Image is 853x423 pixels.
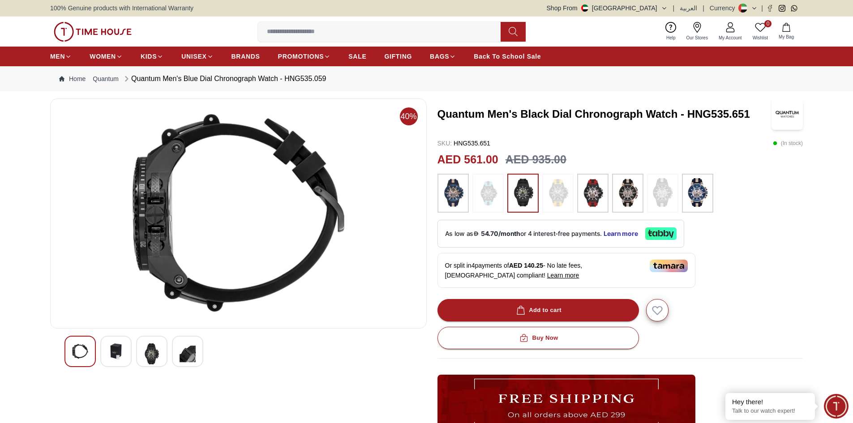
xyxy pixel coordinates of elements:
div: Chat Widget [824,394,849,419]
p: ( In stock ) [773,139,803,148]
span: Our Stores [683,34,712,41]
img: Quantum Men's Blue Dial Chronograph Watch - HNG535.059 [144,343,160,364]
img: Tamara [650,260,688,272]
button: Buy Now [437,327,639,349]
div: Currency [710,4,739,13]
img: Quantum Men's Blue Dial Chronograph Watch - HNG535.059 [72,343,88,359]
a: Instagram [779,5,785,12]
a: WOMEN [90,48,123,64]
span: PROMOTIONS [278,52,324,61]
a: Back To School Sale [474,48,541,64]
span: WOMEN [90,52,116,61]
img: ... [617,178,639,209]
span: SALE [348,52,366,61]
img: ... [686,178,709,207]
a: BAGS [430,48,456,64]
a: PROMOTIONS [278,48,331,64]
a: SALE [348,48,366,64]
span: Help [663,34,679,41]
img: ... [477,178,499,209]
span: SKU : [437,140,452,147]
a: Quantum [93,74,119,83]
div: Buy Now [518,333,558,343]
button: Add to cart [437,299,639,321]
div: Add to cart [514,305,562,316]
img: Quantum Men's Black Dial Chronograph Watch - HNG535.651 [772,98,803,130]
span: AED 140.25 [509,262,543,269]
img: ... [512,178,534,209]
img: ... [582,178,604,209]
div: Quantum Men's Blue Dial Chronograph Watch - HNG535.059 [122,73,326,84]
a: MEN [50,48,72,64]
h3: Quantum Men's Black Dial Chronograph Watch - HNG535.651 [437,107,772,121]
nav: Breadcrumb [50,66,803,91]
p: Talk to our watch expert! [732,407,808,415]
a: Our Stores [681,20,713,43]
span: My Bag [775,34,797,40]
div: Hey there! [732,397,808,406]
div: Or split in 4 payments of - No late fees, [DEMOGRAPHIC_DATA] compliant! [437,253,695,288]
img: Quantum Men's Blue Dial Chronograph Watch - HNG535.059 [180,343,196,364]
span: Back To School Sale [474,52,541,61]
a: Whatsapp [791,5,797,12]
span: BAGS [430,52,449,61]
img: United Arab Emirates [581,4,588,12]
span: Learn more [547,272,579,279]
span: | [673,4,675,13]
a: GIFTING [384,48,412,64]
span: | [761,4,763,13]
span: 100% Genuine products with International Warranty [50,4,193,13]
a: Home [59,74,86,83]
span: | [703,4,704,13]
button: My Bag [773,21,799,42]
img: ... [442,178,464,209]
span: Wishlist [749,34,772,41]
img: Quantum Men's Blue Dial Chronograph Watch - HNG535.059 [108,343,124,359]
a: KIDS [141,48,163,64]
button: Shop From[GEOGRAPHIC_DATA] [547,4,668,13]
span: BRANDS [231,52,260,61]
span: 40% [400,107,418,125]
span: My Account [715,34,746,41]
a: BRANDS [231,48,260,64]
p: HNG535.651 [437,139,490,148]
img: ... [652,178,674,207]
span: 0 [764,20,772,27]
h3: AED 935.00 [506,151,566,168]
h2: AED 561.00 [437,151,498,168]
span: UNISEX [181,52,206,61]
span: KIDS [141,52,157,61]
span: GIFTING [384,52,412,61]
a: UNISEX [181,48,213,64]
img: Quantum Men's Blue Dial Chronograph Watch - HNG535.059 [58,106,419,321]
button: العربية [680,4,697,13]
a: 0Wishlist [747,20,773,43]
a: Help [661,20,681,43]
span: MEN [50,52,65,61]
img: ... [54,22,132,42]
a: Facebook [767,5,773,12]
img: ... [547,178,569,209]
